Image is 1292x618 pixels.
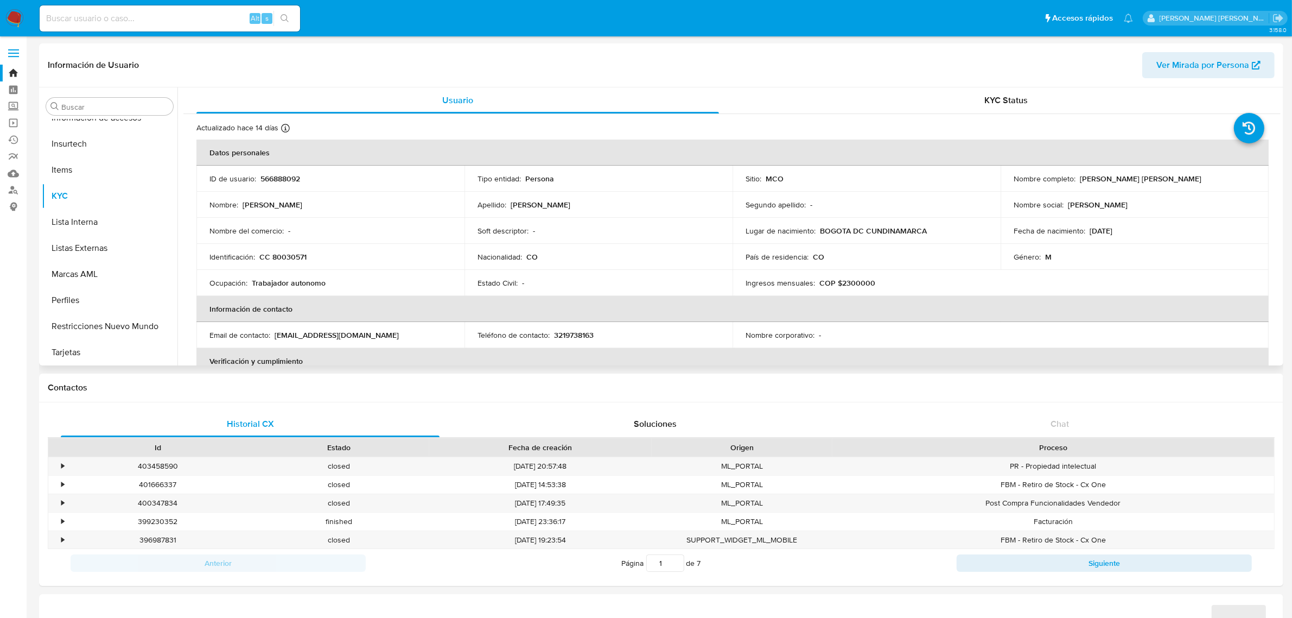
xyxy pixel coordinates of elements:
[429,457,652,475] div: [DATE] 20:57:48
[61,461,64,471] div: •
[1051,418,1069,430] span: Chat
[832,513,1274,531] div: Facturación
[209,252,255,262] p: Identificación :
[478,278,518,288] p: Estado Civil :
[196,123,278,133] p: Actualizado hace 14 días
[429,531,652,549] div: [DATE] 19:23:54
[61,102,169,112] input: Buscar
[259,252,307,262] p: CC 80030571
[554,330,594,340] p: 3219738163
[832,476,1274,494] div: FBM - Retiro de Stock - Cx One
[67,494,248,512] div: 400347834
[429,513,652,531] div: [DATE] 23:36:17
[260,174,300,184] p: 566888092
[478,174,521,184] p: Tipo entidad :
[652,476,832,494] div: ML_PORTAL
[243,200,302,210] p: [PERSON_NAME]
[840,442,1266,453] div: Proceso
[61,516,64,527] div: •
[1080,174,1201,184] p: [PERSON_NAME] [PERSON_NAME]
[209,226,284,236] p: Nombre del comercio :
[766,174,784,184] p: MCO
[61,535,64,545] div: •
[67,476,248,494] div: 401666337
[746,278,815,288] p: Ingresos mensuales :
[478,330,550,340] p: Teléfono de contacto :
[1014,174,1075,184] p: Nombre completo :
[511,200,570,210] p: [PERSON_NAME]
[819,330,821,340] p: -
[1014,200,1064,210] p: Nombre social :
[810,200,812,210] p: -
[248,457,429,475] div: closed
[42,131,177,157] button: Insurtech
[1014,226,1085,236] p: Fecha de nacimiento :
[248,476,429,494] div: closed
[1156,52,1249,78] span: Ver Mirada por Persona
[652,457,832,475] div: ML_PORTAL
[533,226,535,236] p: -
[1272,12,1284,24] a: Salir
[522,278,524,288] p: -
[256,442,421,453] div: Estado
[652,494,832,512] div: ML_PORTAL
[265,13,269,23] span: s
[813,252,824,262] p: CO
[746,200,806,210] p: Segundo apellido :
[957,554,1252,572] button: Siguiente
[442,94,473,106] span: Usuario
[652,513,832,531] div: ML_PORTAL
[652,531,832,549] div: SUPPORT_WIDGET_ML_MOBILE
[50,102,59,111] button: Buscar
[248,494,429,512] div: closed
[67,513,248,531] div: 399230352
[42,157,177,183] button: Items
[1124,14,1133,23] a: Notificaciones
[820,226,927,236] p: BOGOTA DC CUNDINAMARCA
[42,209,177,235] button: Lista Interna
[1052,12,1113,24] span: Accesos rápidos
[697,558,701,569] span: 7
[985,94,1028,106] span: KYC Status
[61,480,64,490] div: •
[273,11,296,26] button: search-icon
[429,476,652,494] div: [DATE] 14:53:38
[832,457,1274,475] div: PR - Propiedad intelectual
[209,278,247,288] p: Ocupación :
[437,442,644,453] div: Fecha de creación
[746,330,814,340] p: Nombre corporativo :
[42,339,177,365] button: Tarjetas
[196,140,1269,166] th: Datos personales
[42,261,177,287] button: Marcas AML
[275,330,399,340] p: [EMAIL_ADDRESS][DOMAIN_NAME]
[196,296,1269,322] th: Información de contacto
[746,252,809,262] p: País de residencia :
[622,554,701,572] span: Página de
[209,200,238,210] p: Nombre :
[42,313,177,339] button: Restricciones Nuevo Mundo
[42,235,177,261] button: Listas Externas
[61,498,64,508] div: •
[746,226,816,236] p: Lugar de nacimiento :
[196,348,1269,374] th: Verificación y cumplimiento
[526,252,538,262] p: CO
[819,278,875,288] p: COP $2300000
[478,252,522,262] p: Nacionalidad :
[42,287,177,313] button: Perfiles
[1014,252,1041,262] p: Género :
[67,531,248,549] div: 396987831
[429,494,652,512] div: [DATE] 17:49:35
[248,531,429,549] div: closed
[1160,13,1269,23] p: juan.montanobonaga@mercadolibre.com.co
[478,200,506,210] p: Apellido :
[478,226,529,236] p: Soft descriptor :
[71,554,366,572] button: Anterior
[288,226,290,236] p: -
[252,278,326,288] p: Trabajador autonomo
[48,382,1275,393] h1: Contactos
[42,183,177,209] button: KYC
[1090,226,1112,236] p: [DATE]
[67,457,248,475] div: 403458590
[1142,52,1275,78] button: Ver Mirada por Persona
[209,174,256,184] p: ID de usuario :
